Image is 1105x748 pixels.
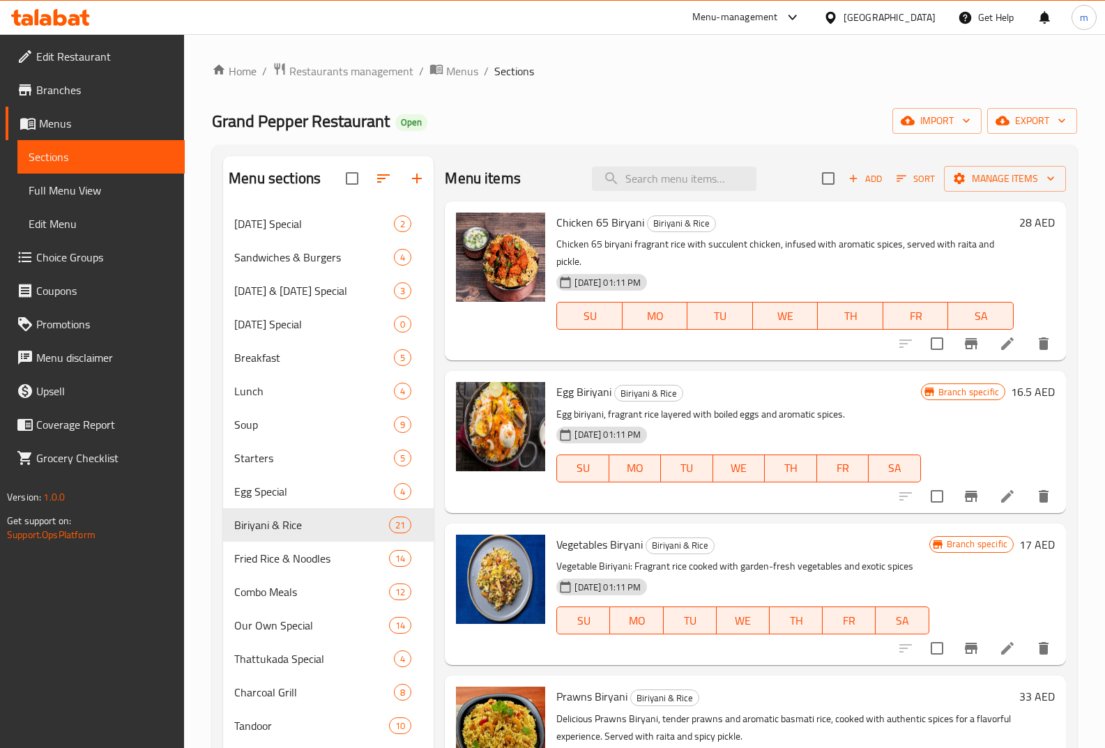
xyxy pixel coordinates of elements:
div: items [389,583,411,600]
a: Grocery Checklist [6,441,185,475]
button: WE [717,606,770,634]
span: Edit Restaurant [36,48,174,65]
a: Menus [6,107,185,140]
span: SU [563,458,603,478]
button: delete [1027,632,1060,665]
img: Chicken 65 Biryani [456,213,545,302]
a: Support.OpsPlatform [7,526,96,544]
span: Menus [446,63,478,79]
span: Menu disclaimer [36,349,174,366]
button: SU [556,302,622,330]
button: SA [948,302,1014,330]
span: Branches [36,82,174,98]
a: Edit menu item [999,335,1016,352]
button: SA [876,606,929,634]
span: Our Own Special [234,617,389,634]
span: Biriyani & Rice [631,690,699,706]
span: Edit Menu [29,215,174,232]
p: Chicken 65 biryani fragrant rice with succulent chicken, infused with aromatic spices, served wit... [556,236,1014,270]
span: Coverage Report [36,416,174,433]
span: export [998,112,1066,130]
span: [DATE] Special [234,215,394,232]
a: Edit Menu [17,207,185,241]
div: Sandwiches & Burgers4 [223,241,434,274]
div: Starters5 [223,441,434,475]
div: Lunch4 [223,374,434,408]
div: items [394,349,411,366]
button: MO [609,455,662,482]
span: Combo Meals [234,583,389,600]
button: delete [1027,480,1060,513]
span: Sort [897,171,935,187]
a: Restaurants management [273,62,413,80]
span: [DATE] 01:11 PM [569,581,646,594]
button: Branch-specific-item [954,632,988,665]
a: Full Menu View [17,174,185,207]
span: Choice Groups [36,249,174,266]
div: items [394,316,411,333]
a: Menus [429,62,478,80]
span: [DATE] Special [234,316,394,333]
div: Thattukada Special4 [223,642,434,676]
nav: breadcrumb [212,62,1077,80]
a: Coupons [6,274,185,307]
span: Select to update [922,634,952,663]
span: Get support on: [7,512,71,530]
button: TU [661,455,713,482]
span: Version: [7,488,41,506]
button: FR [823,606,876,634]
div: Biriyani & Rice [614,385,683,402]
span: Open [395,116,427,128]
span: 8 [395,686,411,699]
button: delete [1027,327,1060,360]
div: Egg Special [234,483,394,500]
div: Thattukada Special [234,650,394,667]
span: FR [828,611,870,631]
div: Soup [234,416,394,433]
div: Charcoal Grill8 [223,676,434,709]
span: 3 [395,284,411,298]
button: import [892,108,982,134]
span: Branch specific [941,537,1013,551]
button: TH [818,302,883,330]
span: 14 [390,552,411,565]
div: Tandoor [234,717,389,734]
span: Charcoal Grill [234,684,394,701]
div: Sandwiches & Burgers [234,249,394,266]
div: Menu-management [692,9,778,26]
span: 5 [395,351,411,365]
button: Add [843,168,887,190]
span: [DATE] 01:11 PM [569,276,646,289]
span: FR [823,458,864,478]
p: Egg biriyani, fragrant rice layered with boiled eggs and aromatic spices. [556,406,920,423]
div: items [389,717,411,734]
span: 1.0.0 [43,488,65,506]
a: Upsell [6,374,185,408]
span: Select to update [922,329,952,358]
span: Sections [494,63,534,79]
div: Lunch [234,383,394,399]
button: Branch-specific-item [954,480,988,513]
div: items [394,483,411,500]
span: 14 [390,619,411,632]
a: Edit menu item [999,488,1016,505]
div: [DATE] Special2 [223,207,434,241]
span: Add [846,171,884,187]
span: 21 [390,519,411,532]
div: items [389,517,411,533]
button: SA [869,455,921,482]
div: items [394,684,411,701]
span: Menus [39,115,174,132]
span: Biriyani & Rice [234,517,389,533]
span: Promotions [36,316,174,333]
a: Choice Groups [6,241,185,274]
span: FR [889,306,943,326]
a: Sections [17,140,185,174]
span: Add item [843,168,887,190]
div: [DATE] & [DATE] Special3 [223,274,434,307]
button: SU [556,455,609,482]
span: [DATE] & [DATE] Special [234,282,394,299]
h6: 16.5 AED [1011,382,1055,402]
span: Vegetables Biryani [556,534,643,555]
